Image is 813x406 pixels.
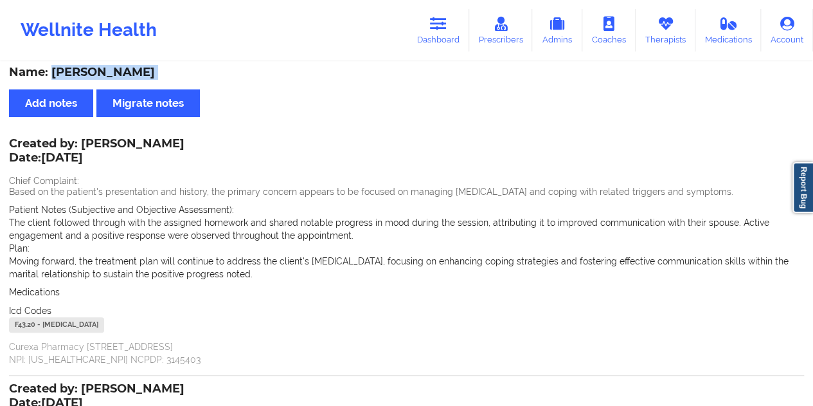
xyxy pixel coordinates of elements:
[9,150,184,167] p: Date: [DATE]
[9,340,804,366] p: Curexa Pharmacy [STREET_ADDRESS] NPI: [US_HEALTHCARE_NPI] NCPDP: 3145403
[695,9,762,51] a: Medications
[96,89,200,117] button: Migrate notes
[9,287,60,297] span: Medications
[582,9,636,51] a: Coaches
[636,9,695,51] a: Therapists
[9,255,804,281] p: Moving forward, the treatment plan will continue to address the client's [MEDICAL_DATA], focusing...
[532,9,582,51] a: Admins
[9,137,184,167] div: Created by: [PERSON_NAME]
[9,216,804,242] p: The client followed through with the assigned homework and shared notable progress in mood during...
[9,317,104,333] div: F43.20 - [MEDICAL_DATA]
[407,9,469,51] a: Dashboard
[761,9,813,51] a: Account
[9,205,234,215] span: Patient Notes (Subjective and Objective Assessment):
[9,185,804,198] p: Based on the patient's presentation and history, the primary concern appears to be focused on man...
[9,89,93,117] button: Add notes
[9,65,804,80] div: Name: [PERSON_NAME]
[9,306,51,316] span: Icd Codes
[469,9,533,51] a: Prescribers
[9,243,30,254] span: Plan:
[9,176,79,186] span: Chief Complaint:
[792,162,813,213] a: Report Bug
